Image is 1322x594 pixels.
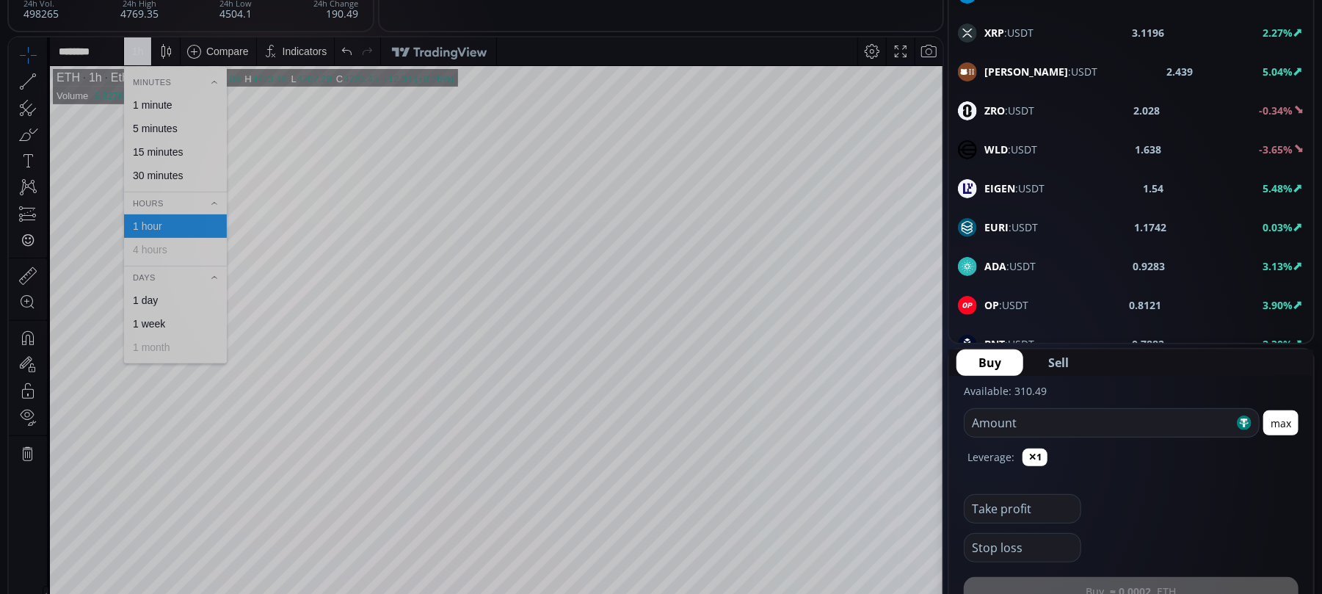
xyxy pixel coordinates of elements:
button: max [1263,410,1299,435]
b: 5.04% [1263,65,1293,79]
div: 4723.43 [335,36,369,47]
span: :USDT [984,103,1034,118]
span: :USDT [984,64,1097,79]
div: 5 minutes [124,85,169,97]
b: 0.7882 [1133,336,1165,352]
div: 6.327K [85,53,115,64]
b: -0.34% [1259,104,1293,117]
div: Hours [115,158,218,174]
b: 1.638 [1135,142,1161,157]
b: -3.65% [1259,142,1293,156]
label: Leverage: [967,449,1014,465]
b: 5.48% [1263,181,1293,195]
div: Minutes [115,37,218,53]
label: Available: 310.49 [964,384,1047,398]
div: ETH [48,34,71,47]
b: 3.13% [1263,259,1293,273]
b: 2.028 [1133,103,1160,118]
b: 0.03% [1263,220,1293,234]
span: :USDT [984,25,1034,40]
b: 0.8121 [1130,297,1162,313]
b: 2.30% [1263,337,1293,351]
div: Days [115,232,218,248]
b: ZRO [984,104,1005,117]
div: 1 week [124,280,156,292]
b: EURI [984,220,1009,234]
b: 3.1196 [1132,25,1164,40]
b: 0.9283 [1133,258,1166,274]
div: 4 hours [124,206,159,218]
div: Ethereum [93,34,153,47]
b: 1.1742 [1134,220,1166,235]
div: Hide Drawings Toolbar [34,548,40,568]
span: Buy [978,354,1001,372]
span: :USDT [984,181,1045,196]
div: 1 hour [124,183,153,195]
button: ✕1 [1023,449,1047,466]
button: Sell [1026,349,1091,376]
div: 1h [71,34,93,47]
b: 1.54 [1144,181,1164,196]
div: Indicators [274,8,319,20]
b: EIGEN [984,181,1015,195]
span: Sell [1048,354,1069,372]
span: :USDT [984,142,1037,157]
span: :USDT [984,297,1028,313]
div: +12.34 (+0.26%) [374,36,445,47]
b: 3.90% [1263,298,1293,312]
b: OP [984,298,999,312]
b: ADA [984,259,1006,273]
div: 1 minute [124,62,164,73]
b: [PERSON_NAME] [984,65,1068,79]
button: Buy [956,349,1023,376]
div: 1 day [124,257,149,269]
div: L [283,36,288,47]
b: XRP [984,26,1004,40]
div:  [13,196,25,210]
div: H [236,36,243,47]
div: 15 minutes [124,109,174,120]
div: 4707.29 [288,36,323,47]
div: 4723.49 [244,36,278,47]
b: BNT [984,337,1005,351]
b: 2.439 [1167,64,1194,79]
div: 1 h [123,8,135,20]
span: :USDT [984,220,1038,235]
span: :USDT [984,336,1034,352]
b: 2.27% [1263,26,1293,40]
div: Volume [48,53,79,64]
span: :USDT [984,258,1036,274]
div: 30 minutes [124,132,174,144]
div: C [327,36,335,47]
b: WLD [984,142,1008,156]
div: 1 month [124,304,161,316]
div: Compare [197,8,240,20]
